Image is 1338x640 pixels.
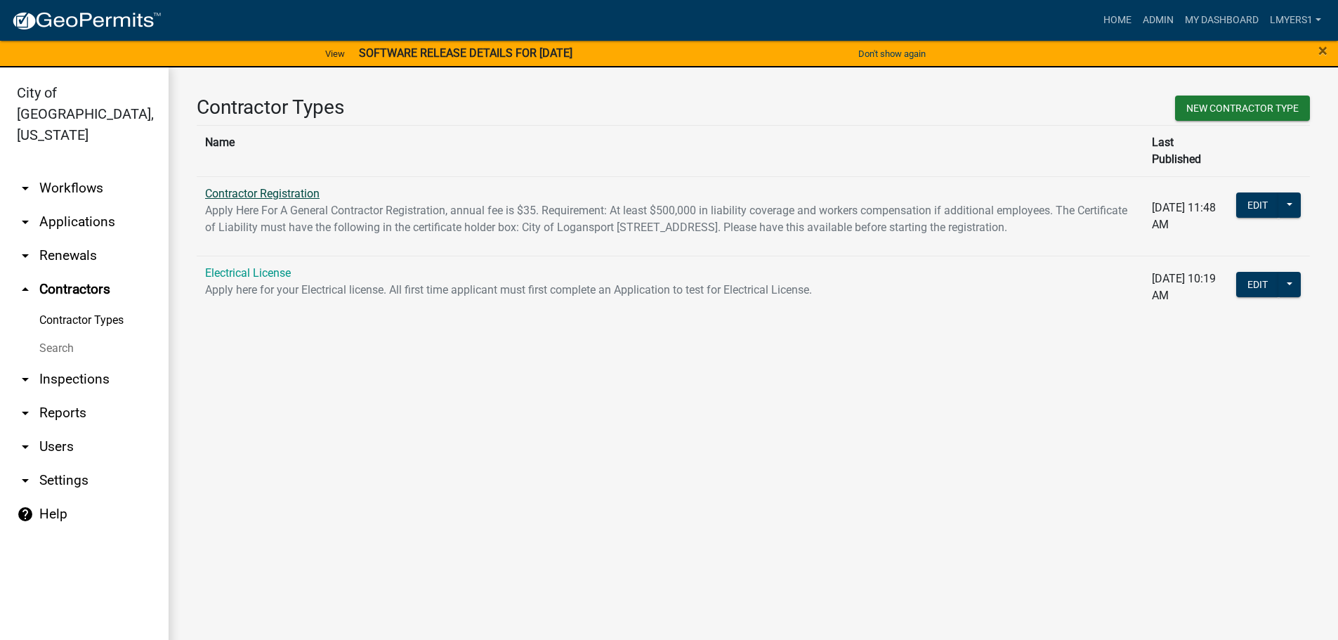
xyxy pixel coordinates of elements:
[320,42,350,65] a: View
[17,214,34,230] i: arrow_drop_down
[17,405,34,422] i: arrow_drop_down
[205,187,320,200] a: Contractor Registration
[359,46,572,60] strong: SOFTWARE RELEASE DETAILS FOR [DATE]
[1318,42,1327,59] button: Close
[1152,201,1216,231] span: [DATE] 11:48 AM
[197,125,1143,176] th: Name
[17,438,34,455] i: arrow_drop_down
[17,281,34,298] i: arrow_drop_up
[17,506,34,523] i: help
[17,180,34,197] i: arrow_drop_down
[1137,7,1179,34] a: Admin
[1143,125,1227,176] th: Last Published
[1318,41,1327,60] span: ×
[1236,192,1279,218] button: Edit
[1264,7,1327,34] a: lmyers1
[1236,272,1279,297] button: Edit
[205,282,1135,299] p: Apply here for your Electrical license. All first time applicant must first complete an Applicati...
[205,202,1135,236] p: Apply Here For A General Contractor Registration, annual fee is $35. Requirement: At least $500,0...
[1175,96,1310,121] button: New Contractor Type
[853,42,931,65] button: Don't show again
[205,266,291,280] a: Electrical License
[197,96,743,119] h3: Contractor Types
[1179,7,1264,34] a: My Dashboard
[17,472,34,489] i: arrow_drop_down
[1098,7,1137,34] a: Home
[1152,272,1216,302] span: [DATE] 10:19 AM
[17,247,34,264] i: arrow_drop_down
[17,371,34,388] i: arrow_drop_down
